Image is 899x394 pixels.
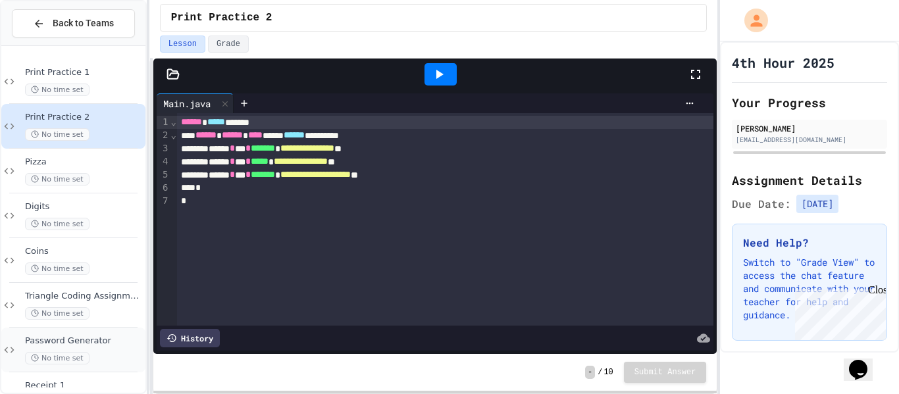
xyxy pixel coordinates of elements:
[25,128,90,141] span: No time set
[25,157,143,168] span: Pizza
[208,36,249,53] button: Grade
[5,5,91,84] div: Chat with us now!Close
[25,218,90,230] span: No time set
[731,5,771,36] div: My Account
[170,130,176,140] span: Fold line
[157,93,234,113] div: Main.java
[157,155,170,168] div: 4
[25,335,143,347] span: Password Generator
[25,307,90,320] span: No time set
[732,93,887,112] h2: Your Progress
[157,97,217,111] div: Main.java
[736,135,883,145] div: [EMAIL_ADDRESS][DOMAIN_NAME]
[25,84,90,96] span: No time set
[157,182,170,195] div: 6
[12,9,135,37] button: Back to Teams
[25,112,143,123] span: Print Practice 2
[598,367,602,378] span: /
[171,10,272,26] span: Print Practice 2
[743,235,876,251] h3: Need Help?
[634,367,696,378] span: Submit Answer
[624,362,707,383] button: Submit Answer
[157,195,170,208] div: 7
[157,116,170,129] div: 1
[157,168,170,182] div: 5
[157,129,170,142] div: 2
[25,173,90,185] span: No time set
[732,171,887,189] h2: Assignment Details
[790,284,886,340] iframe: chat widget
[160,36,205,53] button: Lesson
[25,291,143,302] span: Triangle Coding Assignment
[160,329,220,347] div: History
[25,262,90,275] span: No time set
[53,16,114,30] span: Back to Teams
[743,256,876,322] p: Switch to "Grade View" to access the chat feature and communicate with your teacher for help and ...
[585,366,595,379] span: -
[604,367,613,378] span: 10
[844,341,886,381] iframe: chat widget
[170,116,176,127] span: Fold line
[732,196,791,212] span: Due Date:
[25,380,143,391] span: Receipt 1
[157,142,170,155] div: 3
[796,195,838,213] span: [DATE]
[732,53,835,72] h1: 4th Hour 2025
[25,201,143,212] span: Digits
[25,67,143,78] span: Print Practice 1
[25,352,90,364] span: No time set
[25,246,143,257] span: Coins
[736,122,883,134] div: [PERSON_NAME]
